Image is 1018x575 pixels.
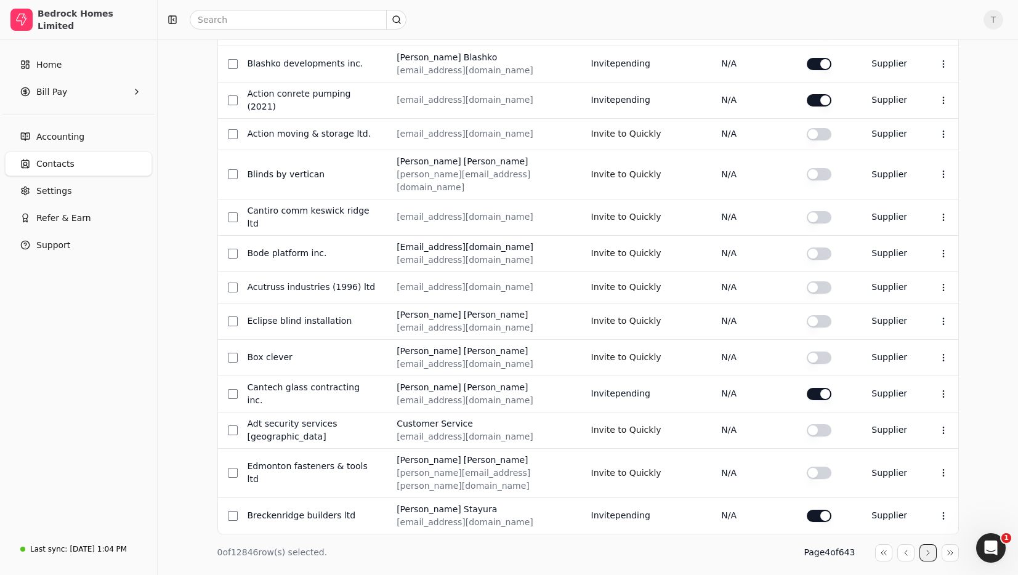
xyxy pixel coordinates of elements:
[591,164,661,184] button: Invite to Quickly
[228,283,238,292] button: Select row
[248,460,378,486] div: EDMONTON FASTENERS & TOOLS LTD
[721,127,786,140] div: N/A
[464,503,497,516] div: STAYURA
[248,247,378,260] div: BODE PLATFORM INC.
[36,212,91,225] span: Refer & Earn
[721,168,786,181] div: N/A
[591,124,661,144] button: Invite to Quickly
[871,351,913,364] div: Supplier
[721,281,786,294] div: N/A
[721,57,786,70] div: N/A
[228,425,238,435] button: Select row
[721,247,786,260] div: N/A
[228,468,238,478] button: Select row
[228,249,238,259] button: Select row
[397,430,571,443] div: [EMAIL_ADDRESS][DOMAIN_NAME]
[721,351,786,364] div: N/A
[397,358,571,371] div: [EMAIL_ADDRESS][DOMAIN_NAME]
[5,79,152,104] button: Bill Pay
[397,321,571,334] div: [EMAIL_ADDRESS][DOMAIN_NAME]
[248,87,378,113] div: ACTION CONRETE PUMPING (2021)
[591,387,702,400] div: Invite pending
[248,281,378,294] div: ACUTRUSS INDUSTRIES (1996) LTD
[871,315,913,328] div: Supplier
[397,281,571,294] div: [EMAIL_ADDRESS][DOMAIN_NAME]
[397,467,571,493] div: [PERSON_NAME][EMAIL_ADDRESS][PERSON_NAME][DOMAIN_NAME]
[36,158,75,171] span: Contacts
[228,95,238,105] button: Select row
[5,233,152,257] button: Support
[228,316,238,326] button: Select row
[464,454,528,467] div: [PERSON_NAME]
[871,211,913,223] div: Supplier
[464,381,528,394] div: [PERSON_NAME]
[721,94,786,107] div: N/A
[871,387,913,400] div: Supplier
[397,345,461,358] div: [PERSON_NAME]
[397,64,571,77] div: [EMAIL_ADDRESS][DOMAIN_NAME]
[591,278,661,297] button: Invite to Quickly
[464,345,528,358] div: [PERSON_NAME]
[190,10,406,30] input: Search
[5,179,152,203] a: Settings
[464,155,528,168] div: [PERSON_NAME]
[228,169,238,179] button: Select row
[591,420,661,440] button: Invite to Quickly
[871,168,913,181] div: Supplier
[36,58,62,71] span: Home
[397,254,571,267] div: [EMAIL_ADDRESS][DOMAIN_NAME]
[721,315,786,328] div: N/A
[397,503,461,516] div: [PERSON_NAME]
[36,86,67,99] span: Bill Pay
[36,185,71,198] span: Settings
[397,211,571,223] div: [EMAIL_ADDRESS][DOMAIN_NAME]
[248,127,378,140] div: ACTION MOVING & STORAGE LTD.
[5,538,152,560] a: Last sync:[DATE] 1:04 PM
[464,51,497,64] div: BLASHKO
[397,381,461,394] div: [PERSON_NAME]
[397,516,571,529] div: [EMAIL_ADDRESS][DOMAIN_NAME]
[871,127,913,140] div: Supplier
[397,454,461,467] div: [PERSON_NAME]
[464,308,528,321] div: [PERSON_NAME]
[228,511,238,521] button: Select row
[248,381,378,407] div: CANTECH GLASS CONTRACTING INC.
[721,509,786,522] div: N/A
[804,546,855,559] div: Page 4 of 643
[248,315,378,328] div: ECLIPSE BLIND INSTALLATION
[36,131,84,143] span: Accounting
[1001,533,1011,543] span: 1
[248,509,378,522] div: BRECKENRIDGE BUILDERS LTD
[721,424,786,436] div: N/A
[5,206,152,230] button: Refer & Earn
[441,417,473,430] div: service
[397,417,438,430] div: Customer
[591,244,661,263] button: Invite to Quickly
[976,533,1006,563] iframe: Intercom live chat
[30,544,67,555] div: Last sync:
[871,281,913,294] div: Supplier
[248,204,378,230] div: CANTIRO COMM KESWICK RIDGE LTD
[591,463,661,483] button: Invite to Quickly
[397,51,461,64] div: [PERSON_NAME]
[228,129,238,139] button: Select row
[721,467,786,480] div: N/A
[591,509,702,522] div: Invite pending
[217,546,328,559] div: 0 of 12846 row(s) selected.
[38,7,147,32] div: Bedrock Homes Limited
[5,52,152,77] a: Home
[721,211,786,223] div: N/A
[248,417,378,443] div: ADT SECURITY SERVICES [GEOGRAPHIC_DATA]
[228,59,238,69] button: Select row
[871,467,913,480] div: Supplier
[591,94,702,107] div: Invite pending
[228,353,238,363] button: Select row
[397,94,571,107] div: [EMAIL_ADDRESS][DOMAIN_NAME]
[397,168,571,194] div: [PERSON_NAME][EMAIL_ADDRESS][DOMAIN_NAME]
[397,127,571,140] div: [EMAIL_ADDRESS][DOMAIN_NAME]
[248,57,378,70] div: BLASHKO DEVELOPMENTS INC.
[397,394,571,407] div: [EMAIL_ADDRESS][DOMAIN_NAME]
[5,151,152,176] a: Contacts
[591,312,661,331] button: Invite to Quickly
[5,124,152,149] a: Accounting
